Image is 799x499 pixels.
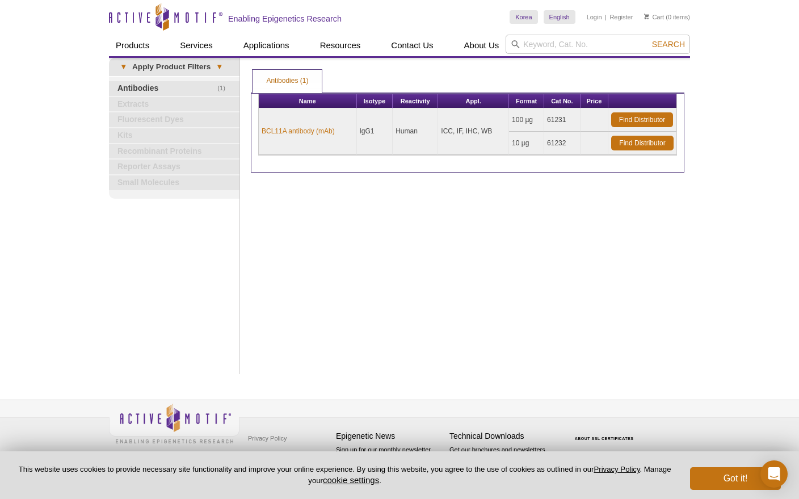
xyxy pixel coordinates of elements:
[438,108,509,155] td: ICC, IF, IHC, WB
[509,108,544,132] td: 100 µg
[262,126,335,136] a: BCL11A antibody (mAb)
[449,431,557,441] h4: Technical Downloads
[544,10,575,24] a: English
[313,35,368,56] a: Resources
[211,62,228,72] span: ▾
[245,447,305,464] a: Terms & Conditions
[253,70,322,93] a: Antibodies (1)
[109,175,239,190] a: Small Molecules
[173,35,220,56] a: Services
[357,108,393,155] td: IgG1
[509,132,544,155] td: 10 µg
[357,94,393,108] th: Isotype
[587,13,602,21] a: Login
[259,94,357,108] th: Name
[506,35,690,54] input: Keyword, Cat. No.
[509,94,544,108] th: Format
[649,39,688,49] button: Search
[438,94,509,108] th: Appl.
[449,445,557,474] p: Get our brochures and newsletters, or request them by mail.
[323,475,379,485] button: cookie settings
[336,431,444,441] h4: Epigenetic News
[393,108,438,155] td: Human
[652,40,685,49] span: Search
[109,400,239,446] img: Active Motif,
[109,128,239,143] a: Kits
[217,81,232,96] span: (1)
[109,160,239,174] a: Reporter Assays
[237,35,296,56] a: Applications
[109,112,239,127] a: Fluorescent Dyes
[611,112,673,127] a: Find Distributor
[336,445,444,484] p: Sign up for our monthly newsletter highlighting recent publications in the field of epigenetics.
[245,430,289,447] a: Privacy Policy
[510,10,537,24] a: Korea
[563,420,648,445] table: Click to Verify - This site chose Symantec SSL for secure e-commerce and confidential communicati...
[228,14,342,24] h2: Enabling Epigenetics Research
[457,35,506,56] a: About Us
[644,10,690,24] li: (0 items)
[760,460,788,488] div: Open Intercom Messenger
[109,81,239,96] a: (1)Antibodies
[605,10,607,24] li: |
[109,97,239,112] a: Extracts
[109,58,239,76] a: ▾Apply Product Filters▾
[609,13,633,21] a: Register
[644,13,664,21] a: Cart
[109,35,156,56] a: Products
[18,464,671,486] p: This website uses cookies to provide necessary site functionality and improve your online experie...
[690,467,781,490] button: Got it!
[581,94,608,108] th: Price
[611,136,674,150] a: Find Distributor
[544,132,581,155] td: 61232
[644,14,649,19] img: Your Cart
[115,62,132,72] span: ▾
[594,465,640,473] a: Privacy Policy
[544,94,581,108] th: Cat No.
[575,437,634,441] a: ABOUT SSL CERTIFICATES
[393,94,438,108] th: Reactivity
[384,35,440,56] a: Contact Us
[544,108,581,132] td: 61231
[109,144,239,159] a: Recombinant Proteins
